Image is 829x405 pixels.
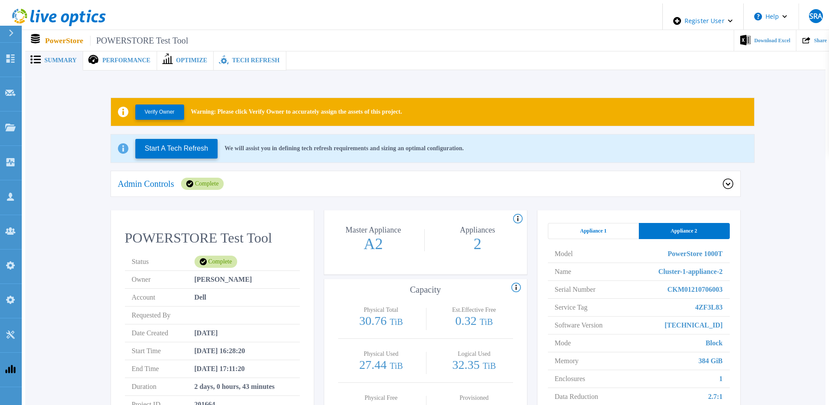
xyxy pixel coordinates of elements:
p: Physical Free [344,395,418,401]
span: Download Excel [754,38,790,43]
span: End Time [132,360,195,378]
p: PowerStore [45,36,188,46]
p: 30.76 [342,315,420,328]
p: Est.Effective Free [437,307,511,313]
span: Mode [555,334,571,352]
p: Provisioned [437,395,511,401]
span: Block [705,334,722,352]
span: Software Version [555,317,603,334]
p: Master Appliance [327,226,420,234]
span: Tech Refresh [232,57,279,64]
span: Serial Number [555,281,596,298]
span: Enclosures [555,370,585,388]
span: Status [132,253,195,270]
p: 27.44 [342,359,420,372]
span: Appliance 1 [580,227,607,234]
div: Complete [195,256,237,268]
p: 0.32 [435,315,513,328]
span: CKM01210706003 [667,281,722,298]
h2: POWERSTORE Test Tool [125,230,300,246]
span: Share [814,38,827,43]
span: Start Time [132,342,195,360]
p: Logical Used [437,351,511,357]
span: Model [555,245,573,263]
span: 1 [719,370,723,388]
span: Appliance 2 [671,227,697,234]
div: Register User [663,3,743,38]
span: [DATE] [195,324,218,342]
span: Name [555,263,571,280]
span: [DATE] 17:11:20 [195,360,245,378]
span: TiB [389,317,403,327]
span: 384 GiB [698,352,723,370]
p: Physical Used [344,351,418,357]
span: Date Created [132,324,195,342]
div: Complete [181,178,224,190]
span: Account [132,289,195,306]
span: TiB [480,317,493,327]
span: Optimize [176,57,208,64]
span: Summary [44,57,77,64]
p: Appliances [431,226,524,234]
p: Physical Total [344,307,418,313]
p: Warning: Please click Verify Owner to accurately assign the assets of this project. [191,108,402,115]
p: We will assist you in defining tech refresh requirements and sizing an optimal configuration. [225,145,464,152]
p: 2 [429,236,527,252]
span: Dell [195,289,207,306]
span: [DATE] 16:28:20 [195,342,245,360]
span: 4ZF3L83 [695,299,722,316]
span: TiB [483,361,496,371]
button: Verify Owner [135,105,184,120]
span: POWERSTORE Test Tool [90,36,188,46]
span: Cluster-1-appliance-2 [658,263,723,280]
span: 2 days, 0 hours, 43 minutes [195,378,275,395]
span: TiB [389,361,403,371]
span: Requested By [132,307,195,324]
span: Owner [132,271,195,288]
p: 32.35 [435,359,513,372]
p: Admin Controls [118,179,174,188]
span: SRA [809,13,822,20]
span: [TECHNICAL_ID] [665,317,722,334]
span: Duration [132,378,195,395]
span: [PERSON_NAME] [195,271,252,288]
button: Help [744,3,798,30]
span: Memory [555,352,579,370]
span: Performance [102,57,150,64]
span: PowerStore 1000T [668,245,722,263]
span: Service Tag [555,299,587,316]
p: A2 [325,236,422,252]
button: Start A Tech Refresh [135,139,218,159]
div: , [3,3,826,383]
